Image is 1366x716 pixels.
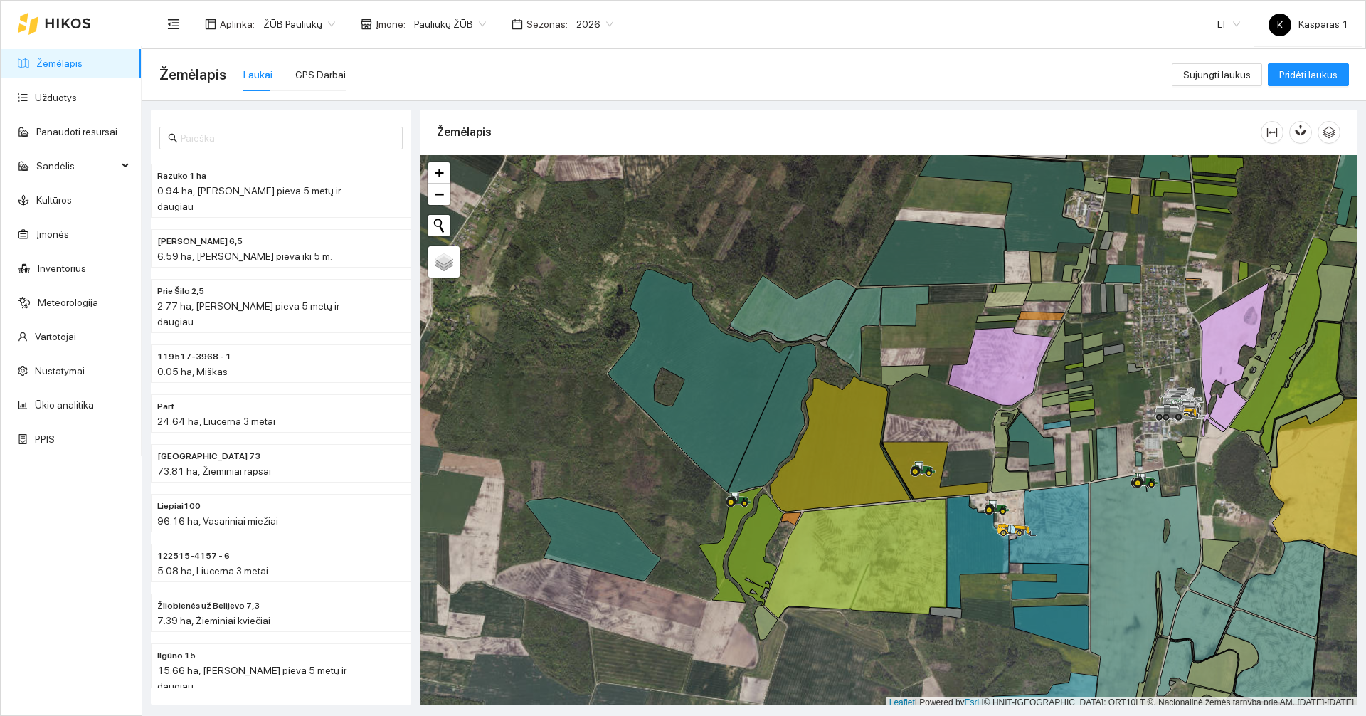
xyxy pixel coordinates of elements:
button: menu-fold [159,10,188,38]
a: Esri [965,697,980,707]
span: Sujungti laukus [1183,67,1251,83]
a: Kultūros [36,194,72,206]
span: 5.08 ha, Liucerna 3 metai [157,565,268,577]
span: Sandėlis [36,152,117,180]
a: Zoom out [428,184,450,205]
span: 2026 [576,14,613,35]
a: PPIS [35,433,55,445]
a: Žemėlapis [36,58,83,69]
div: Laukai [243,67,272,83]
span: Pauliukų ŽŪB [414,14,486,35]
a: Inventorius [38,263,86,274]
span: Įmonė : [376,16,406,32]
span: 0.94 ha, [PERSON_NAME] pieva 5 metų ir daugiau [157,185,341,212]
span: − [435,185,444,203]
div: | Powered by © HNIT-[GEOGRAPHIC_DATA]; ORT10LT ©, Nacionalinė žemės tarnyba prie AM, [DATE]-[DATE] [886,697,1357,709]
a: Vartotojai [35,331,76,342]
span: Liepiai100 [157,500,201,513]
span: Ilgūno 15 [157,649,196,663]
span: search [168,133,178,143]
span: 6.59 ha, [PERSON_NAME] pieva iki 5 m. [157,251,332,262]
a: Nustatymai [35,365,85,377]
span: 73.81 ha, Žieminiai rapsai [157,465,271,477]
span: + [435,164,444,181]
button: Sujungti laukus [1172,63,1262,86]
input: Paieška [181,130,394,146]
span: Drobiškių 73 [157,450,260,463]
span: Aplinka : [220,16,255,32]
a: Sujungti laukus [1172,69,1262,80]
span: 15.66 ha, [PERSON_NAME] pieva 5 metų ir daugiau [157,665,346,692]
span: | [982,697,984,707]
a: Ūkio analitika [35,399,94,411]
span: Pridėti laukus [1279,67,1338,83]
button: Pridėti laukus [1268,63,1349,86]
span: ŽŪB Pauliukų [263,14,335,35]
span: K [1277,14,1283,36]
span: calendar [512,19,523,30]
a: Zoom in [428,162,450,184]
a: Leaflet [889,697,915,707]
span: Sezonas : [526,16,568,32]
a: Meteorologija [38,297,98,308]
span: Žliobienės už Belijevo 7,3 [157,599,260,613]
a: Panaudoti resursai [36,126,117,137]
span: 2.77 ha, [PERSON_NAME] pieva 5 metų ir daugiau [157,300,339,327]
span: column-width [1261,127,1283,138]
a: Užduotys [35,92,77,103]
a: Layers [428,246,460,278]
a: Įmonės [36,228,69,240]
div: Žemėlapis [437,112,1261,152]
div: GPS Darbai [295,67,346,83]
span: 96.16 ha, Vasariniai miežiai [157,515,278,527]
span: LT [1217,14,1240,35]
span: 7.39 ha, Žieminiai kviečiai [157,615,270,626]
span: layout [205,19,216,30]
span: menu-fold [167,18,180,31]
span: Kasparas 1 [1269,19,1348,30]
span: Prie Šilo 2,5 [157,285,204,298]
span: 119517-3968 - 1 [157,350,231,364]
span: Prie Šilo 6,5 [157,235,243,248]
span: Parf [157,400,175,414]
button: Initiate a new search [428,215,450,236]
span: Žemėlapis [159,63,226,86]
span: 24.64 ha, Liucerna 3 metai [157,416,275,427]
a: Pridėti laukus [1268,69,1349,80]
span: 122515-4157 - 6 [157,549,230,563]
span: 0.05 ha, Miškas [157,366,228,377]
span: Razuko 1 ha [157,169,206,183]
span: shop [361,19,372,30]
button: column-width [1261,121,1283,144]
